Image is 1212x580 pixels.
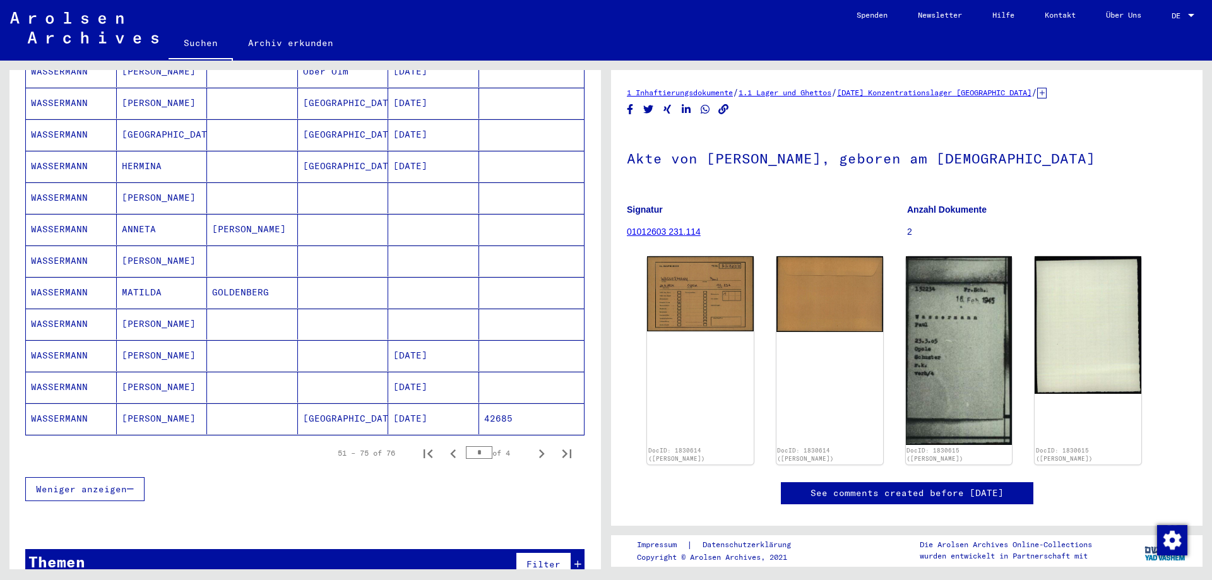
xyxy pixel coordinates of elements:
a: Impressum [637,538,687,552]
p: Copyright © Arolsen Archives, 2021 [637,552,806,563]
a: DocID: 1830614 ([PERSON_NAME]) [648,447,705,463]
a: 01012603 231.114 [627,227,701,237]
mat-cell: WASSERMANN [26,246,117,276]
mat-cell: [PERSON_NAME] [117,340,208,371]
a: Datenschutzerklärung [692,538,806,552]
button: Share on Twitter [642,102,655,117]
mat-cell: [PERSON_NAME] [117,372,208,403]
mat-cell: [DATE] [388,372,479,403]
h1: Akte von [PERSON_NAME], geboren am [DEMOGRAPHIC_DATA] [627,129,1187,185]
mat-cell: [DATE] [388,151,479,182]
mat-cell: [PERSON_NAME] [117,246,208,276]
p: wurden entwickelt in Partnerschaft mit [920,550,1092,562]
img: Zustimmung ändern [1157,525,1187,555]
img: 002.jpg [776,256,883,332]
div: | [637,538,806,552]
button: Last page [554,441,579,466]
mat-cell: [PERSON_NAME] [117,403,208,434]
span: / [1031,86,1037,98]
mat-cell: [DATE] [388,340,479,371]
mat-cell: [GEOGRAPHIC_DATA] [298,88,389,119]
mat-cell: [DATE] [388,119,479,150]
a: Suchen [169,28,233,61]
span: / [733,86,739,98]
button: Weniger anzeigen [25,477,145,501]
mat-cell: [DATE] [388,403,479,434]
mat-cell: [GEOGRAPHIC_DATA] [117,119,208,150]
mat-cell: [DATE] [388,56,479,87]
mat-cell: Ober Olm [298,56,389,87]
button: First page [415,441,441,466]
a: DocID: 1830614 ([PERSON_NAME]) [777,447,834,463]
mat-cell: GOLDENBERG [207,277,298,308]
mat-cell: [PERSON_NAME] [117,88,208,119]
mat-cell: WASSERMANN [26,309,117,340]
p: Die Arolsen Archives Online-Collections [920,539,1092,550]
a: DocID: 1830615 ([PERSON_NAME]) [1036,447,1093,463]
img: 001.jpg [647,256,754,331]
mat-cell: [PERSON_NAME] [117,56,208,87]
mat-cell: [GEOGRAPHIC_DATA] [298,119,389,150]
span: Filter [526,559,561,570]
a: [DATE] Konzentrationslager [GEOGRAPHIC_DATA] [837,88,1031,97]
a: 1 Inhaftierungsdokumente [627,88,733,97]
mat-cell: WASSERMANN [26,403,117,434]
img: 001.jpg [906,256,1013,445]
button: Share on Xing [661,102,674,117]
mat-cell: WASSERMANN [26,56,117,87]
mat-cell: WASSERMANN [26,340,117,371]
mat-cell: MATILDA [117,277,208,308]
div: Zustimmung ändern [1156,524,1187,555]
div: of 4 [466,447,529,459]
a: 1.1 Lager und Ghettos [739,88,831,97]
span: / [831,86,837,98]
button: Share on WhatsApp [699,102,712,117]
div: Themen [28,550,85,573]
span: Weniger anzeigen [36,483,127,495]
mat-cell: WASSERMANN [26,88,117,119]
a: See comments created before [DATE] [811,487,1004,500]
button: Next page [529,441,554,466]
mat-cell: [PERSON_NAME] [117,182,208,213]
a: DocID: 1830615 ([PERSON_NAME]) [906,447,963,463]
img: yv_logo.png [1142,535,1189,566]
mat-cell: [GEOGRAPHIC_DATA] [298,403,389,434]
mat-cell: WASSERMANN [26,277,117,308]
p: 2 [907,225,1187,239]
div: 51 – 75 of 76 [338,447,395,459]
button: Share on Facebook [624,102,637,117]
mat-cell: [DATE] [388,88,479,119]
mat-cell: [GEOGRAPHIC_DATA] [298,151,389,182]
button: Share on LinkedIn [680,102,693,117]
mat-cell: WASSERMANN [26,372,117,403]
mat-cell: WASSERMANN [26,119,117,150]
span: DE [1172,11,1185,20]
mat-cell: ANNETA [117,214,208,245]
a: Archiv erkunden [233,28,348,58]
mat-cell: 42685 [479,403,585,434]
b: Anzahl Dokumente [907,204,987,215]
mat-cell: WASSERMANN [26,151,117,182]
button: Previous page [441,441,466,466]
mat-cell: [PERSON_NAME] [207,214,298,245]
b: Signatur [627,204,663,215]
button: Filter [516,552,571,576]
mat-cell: WASSERMANN [26,182,117,213]
img: 002.jpg [1035,256,1141,394]
img: Arolsen_neg.svg [10,12,158,44]
mat-cell: WASSERMANN [26,214,117,245]
button: Copy link [717,102,730,117]
mat-cell: HERMINA [117,151,208,182]
mat-cell: [PERSON_NAME] [117,309,208,340]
